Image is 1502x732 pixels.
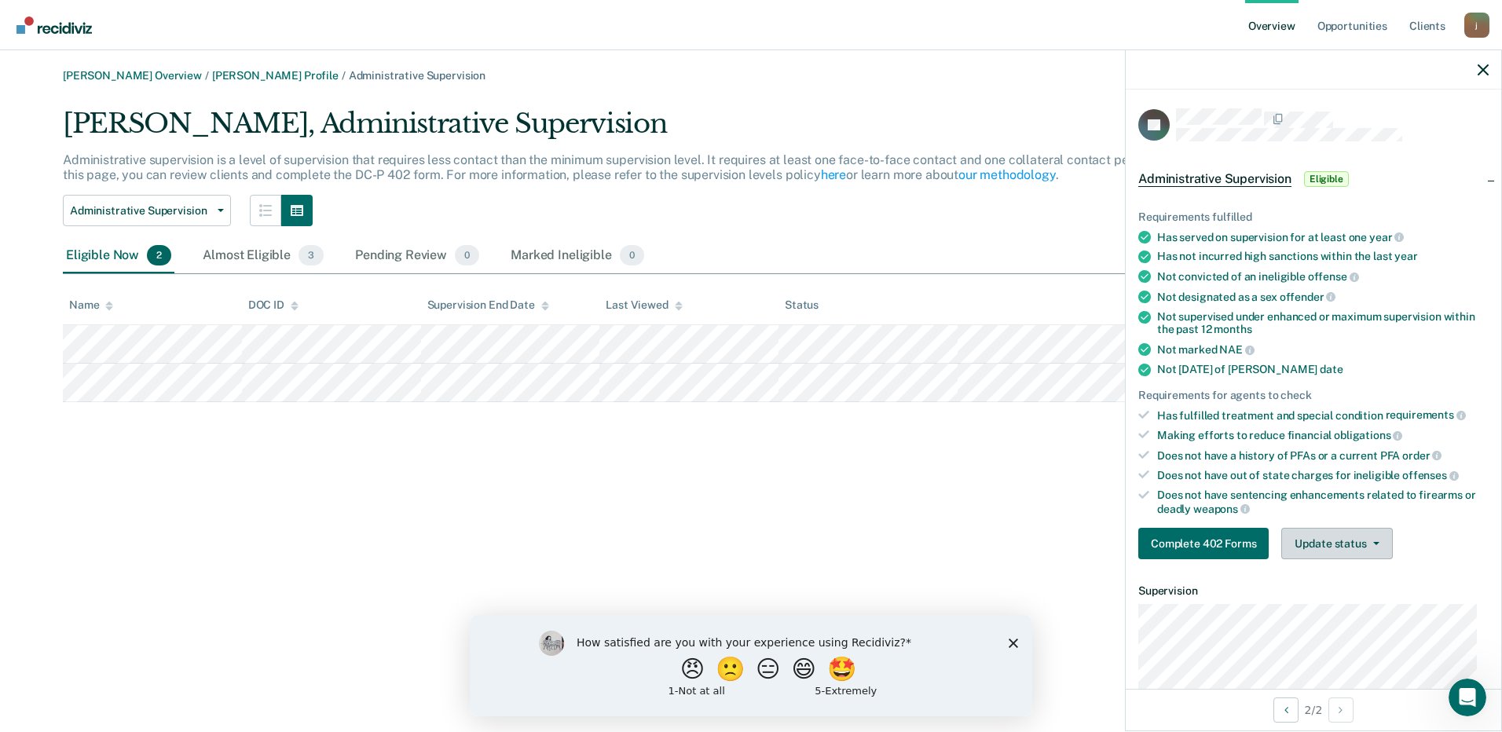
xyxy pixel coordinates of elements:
button: Next Opportunity [1328,697,1354,723]
div: Administrative SupervisionEligible [1126,154,1501,204]
dt: Supervision [1138,584,1489,598]
div: Requirements fulfilled [1138,210,1489,224]
div: Status [785,298,819,312]
div: Not designated as a sex [1157,290,1489,304]
div: Does not have a history of PFAs or a current PFA order [1157,448,1489,463]
span: weapons [1193,503,1250,515]
div: Eligible Now [63,239,174,273]
div: Making efforts to reduce financial [1157,428,1489,442]
div: [PERSON_NAME], Administrative Supervision [63,108,1189,152]
span: 3 [299,245,324,265]
span: 2 [147,245,171,265]
span: / [339,69,349,82]
div: Pending Review [352,239,482,273]
span: / [202,69,212,82]
div: Name [69,298,113,312]
span: year [1369,231,1404,243]
span: 0 [455,245,479,265]
a: [PERSON_NAME] Profile [212,69,339,82]
a: Navigate to form link [1138,528,1275,559]
div: Has fulfilled treatment and special condition [1157,408,1489,423]
div: Does not have sentencing enhancements related to firearms or deadly [1157,489,1489,515]
div: 2 / 2 [1126,689,1501,730]
div: Has not incurred high sanctions within the last [1157,250,1489,263]
span: offense [1308,270,1359,283]
a: our methodology [958,167,1056,182]
a: [PERSON_NAME] Overview [63,69,202,82]
div: j [1464,13,1489,38]
span: offender [1280,291,1336,303]
img: Recidiviz [16,16,92,34]
button: Profile dropdown button [1464,13,1489,38]
div: Does not have out of state charges for ineligible [1157,468,1489,482]
div: Not [DATE] of [PERSON_NAME] [1157,363,1489,376]
div: Supervision End Date [427,298,549,312]
div: Requirements for agents to check [1138,389,1489,402]
span: Administrative Supervision [349,69,485,82]
span: requirements [1386,408,1466,421]
button: Previous Opportunity [1273,697,1299,723]
span: Eligible [1304,171,1349,187]
p: Administrative supervision is a level of supervision that requires less contact than the minimum ... [63,152,1183,182]
button: Complete 402 Forms [1138,528,1269,559]
div: Has served on supervision for at least one [1157,230,1489,244]
span: months [1214,323,1251,335]
iframe: Intercom live chat [1449,679,1486,716]
span: NAE [1219,343,1254,356]
div: Last Viewed [606,298,682,312]
div: Almost Eligible [200,239,327,273]
iframe: Survey by Kim from Recidiviz [470,615,1032,716]
div: Marked Ineligible [507,239,647,273]
span: Administrative Supervision [1138,171,1291,187]
span: Administrative Supervision [70,204,211,218]
span: date [1320,363,1343,375]
button: Update status [1281,528,1392,559]
div: Not supervised under enhanced or maximum supervision within the past 12 [1157,310,1489,337]
div: Not convicted of an ineligible [1157,269,1489,284]
div: DOC ID [248,298,299,312]
span: 0 [620,245,644,265]
a: here [821,167,846,182]
span: obligations [1334,429,1402,441]
span: year [1394,250,1417,262]
span: offenses [1402,469,1459,481]
div: Not marked [1157,342,1489,357]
